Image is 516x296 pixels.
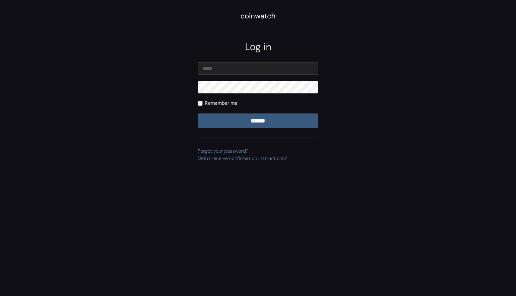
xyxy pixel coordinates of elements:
[205,100,237,107] label: Remember me
[198,41,318,53] h2: Log in
[198,155,287,161] a: Didn't receive confirmation instructions?
[240,14,276,20] a: coinwatch
[240,11,276,21] div: coinwatch
[198,148,248,154] a: Forgot your password?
